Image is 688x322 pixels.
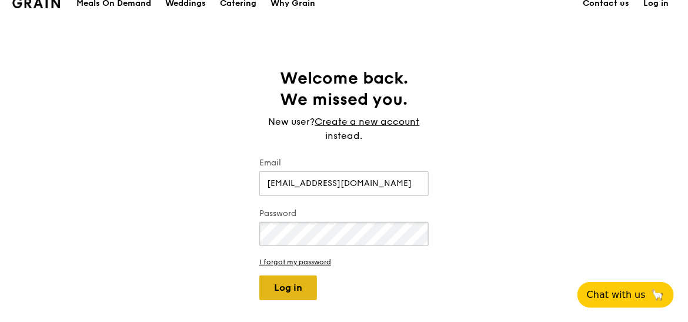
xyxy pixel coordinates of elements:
[587,288,646,302] span: Chat with us
[259,68,429,110] h1: Welcome back. We missed you.
[259,157,429,169] label: Email
[315,115,420,129] a: Create a new account
[577,282,674,308] button: Chat with us🦙
[259,275,317,300] button: Log in
[259,258,429,266] a: I forgot my password
[326,130,363,141] span: instead.
[650,288,664,302] span: 🦙
[269,116,315,127] span: New user?
[259,208,429,220] label: Password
